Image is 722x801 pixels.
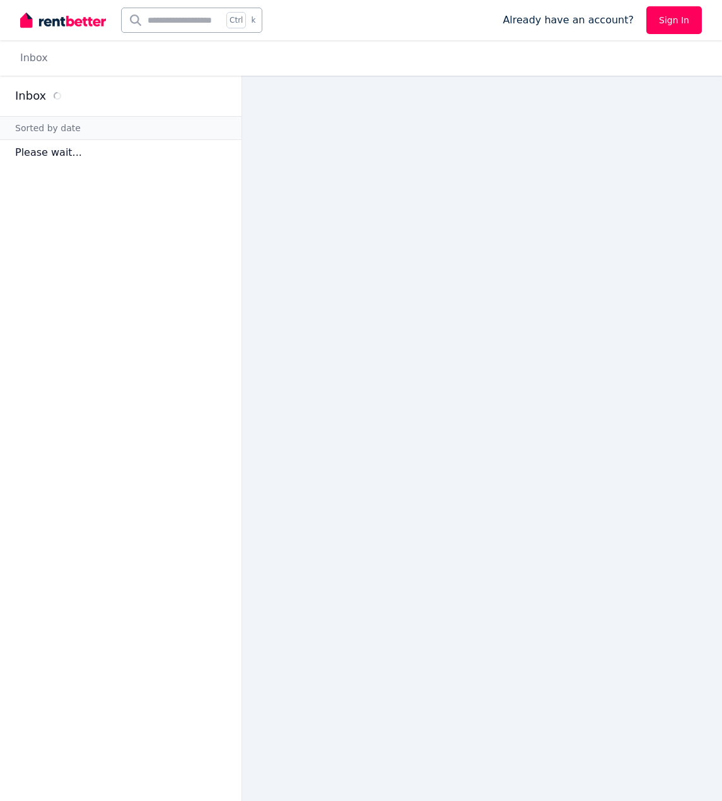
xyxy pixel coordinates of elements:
img: RentBetter [20,11,106,30]
span: Ctrl [226,12,246,28]
a: Inbox [20,52,48,64]
h2: Inbox [15,87,46,105]
span: k [251,15,255,25]
span: Already have an account? [503,13,634,28]
a: Sign In [646,6,702,34]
